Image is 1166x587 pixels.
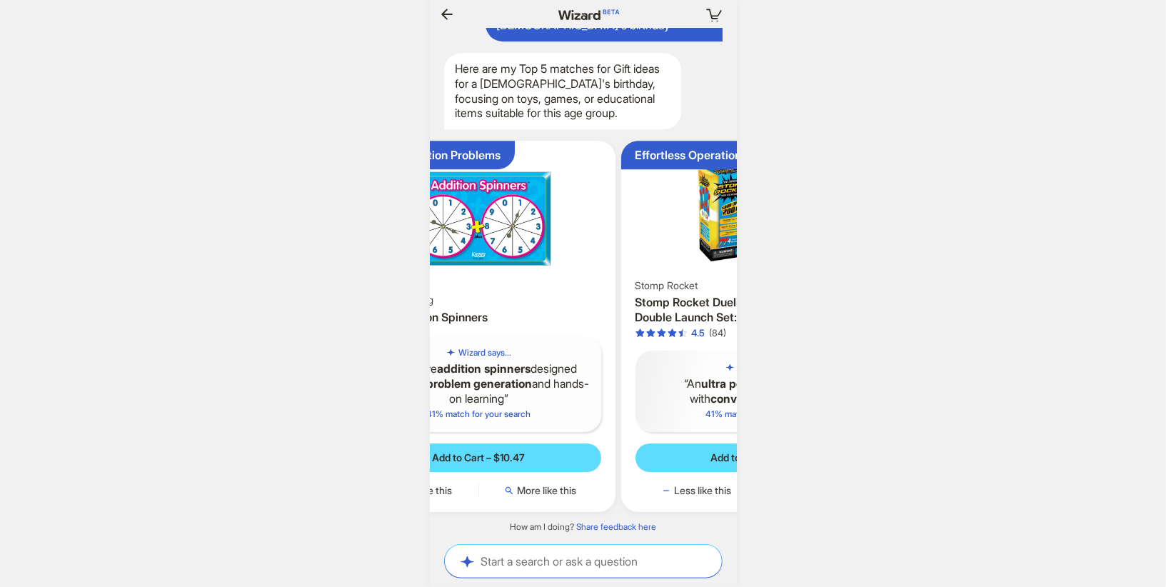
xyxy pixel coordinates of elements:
div: 4.5 [692,327,705,339]
span: More like this [517,484,576,497]
b: addition spinners [437,361,531,376]
div: Random Addition ProblemsKagan Addition SpinnersKagan PublishingKagan Addition SpinnersWizard says... [342,141,615,512]
span: star [657,328,666,338]
span: 41 % match for your search [705,408,810,419]
img: Stomp Rocket Dueling High-Flying Toy Rocket Double Launch Set: Fun for Ages 5+ [627,146,889,276]
q: Interactive designed for and hands-on learning [368,361,590,406]
button: Add to Cart – $10.47 [356,443,601,472]
div: Effortless Operation [635,148,742,163]
span: star [635,328,645,338]
b: random problem generation [382,376,532,391]
button: More like this [479,483,601,498]
q: An play blaster with operation. [647,376,869,406]
div: 4.5 out of 5 stars [635,327,705,339]
span: 41 % match for your search [426,408,531,419]
span: Stomp Rocket [635,279,698,292]
a: Share feedback here [576,521,656,532]
span: Add to Cart – $19.99 [710,451,804,464]
img: Kagan Addition Spinners [348,146,610,291]
h3: Kagan Addition Spinners [356,310,601,325]
span: star [678,328,688,338]
div: Here are my Top 5 matches for Gift ideas for a [DEMOGRAPHIC_DATA]'s birthday, focusing on toys, g... [444,53,681,129]
span: Add to Cart – $10.47 [432,451,525,464]
div: How am I doing? [430,521,737,533]
h3: Stomp Rocket Dueling High-Flying Toy Rocket Double Launch Set: Fun for Ages [DEMOGRAPHIC_DATA]+ [635,295,880,325]
b: convenient [710,391,771,406]
span: star [668,328,677,338]
span: Less like this [674,484,731,497]
span: star [646,328,655,338]
div: (84) [710,327,727,339]
h5: Wizard says... [458,347,511,358]
b: ultra portable [701,376,774,391]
